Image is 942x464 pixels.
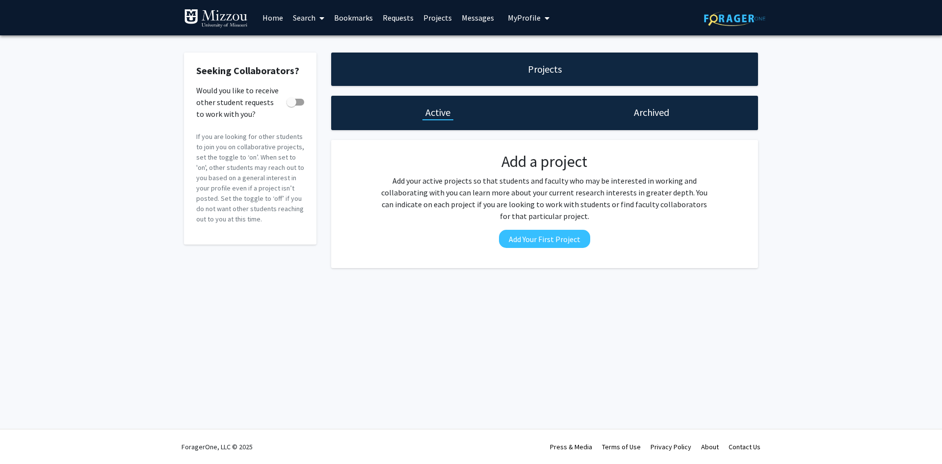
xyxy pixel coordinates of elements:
[528,62,562,76] h1: Projects
[729,442,760,451] a: Contact Us
[288,0,329,35] a: Search
[701,442,719,451] a: About
[425,106,450,119] h1: Active
[550,442,592,451] a: Press & Media
[378,0,419,35] a: Requests
[378,175,711,222] p: Add your active projects so that students and faculty who may be interested in working and collab...
[7,420,42,457] iframe: Chat
[196,84,283,120] span: Would you like to receive other student requests to work with you?
[457,0,499,35] a: Messages
[419,0,457,35] a: Projects
[329,0,378,35] a: Bookmarks
[258,0,288,35] a: Home
[651,442,691,451] a: Privacy Policy
[196,132,304,224] p: If you are looking for other students to join you on collaborative projects, set the toggle to ‘o...
[499,230,590,248] button: Add Your First Project
[184,9,248,28] img: University of Missouri Logo
[508,13,541,23] span: My Profile
[182,430,253,464] div: ForagerOne, LLC © 2025
[704,11,765,26] img: ForagerOne Logo
[378,152,711,171] h2: Add a project
[602,442,641,451] a: Terms of Use
[196,65,304,77] h2: Seeking Collaborators?
[634,106,669,119] h1: Archived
